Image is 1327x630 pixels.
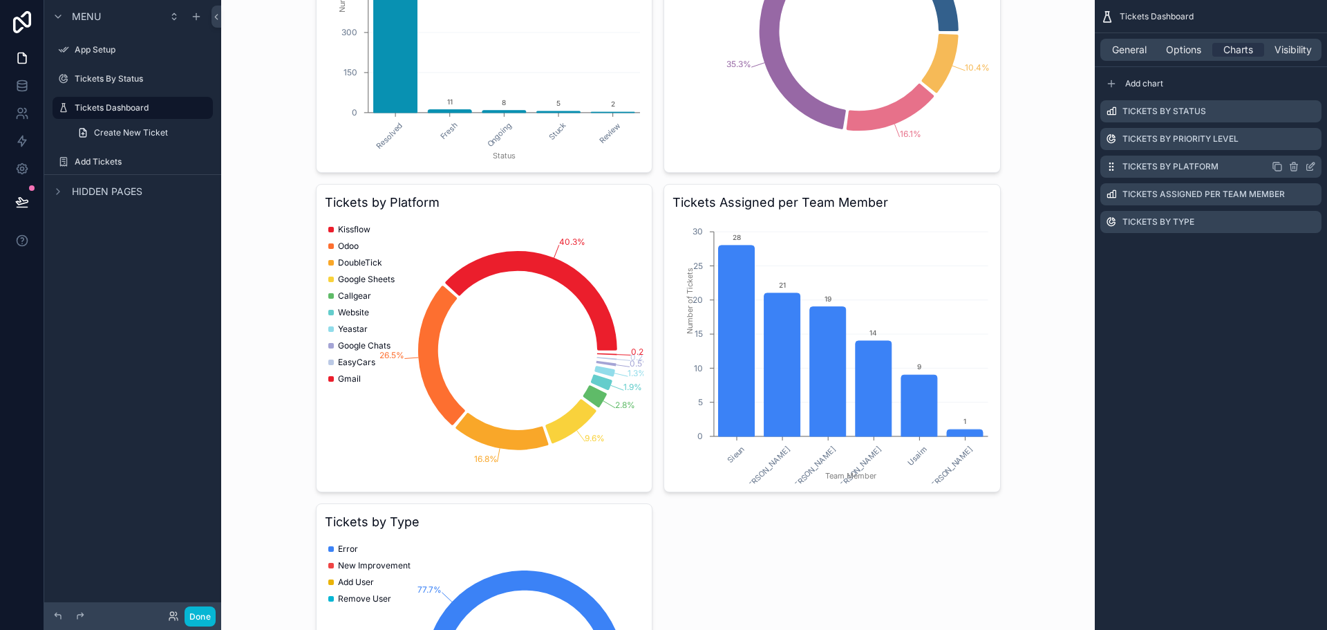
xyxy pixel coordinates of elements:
h3: Tickets Assigned per Team Member [672,193,992,212]
span: Website [338,307,369,318]
label: Add Tickets [75,156,210,167]
text: Fresh [438,121,459,142]
tspan: 15 [695,328,703,339]
text: Review [597,121,622,146]
label: Tickets by Type [1122,216,1194,228]
tspan: 26.5% [379,351,404,361]
tspan: 40.3% [559,237,585,247]
label: Tickets Assigned per Team Member [1122,189,1285,200]
label: Tickets by Status [1122,106,1206,117]
span: Gmail [338,373,361,385]
tspan: 0 [351,107,357,118]
tspan: 77.7% [417,584,442,595]
text: Resolved [374,121,404,151]
tspan: 1.9% [623,382,642,393]
span: Google Chats [338,340,390,351]
div: chart [325,218,644,483]
tspan: 2.8% [615,400,635,410]
tspan: 10 [694,363,703,373]
label: Tickets by priority level [1122,133,1239,145]
tspan: 9.6% [585,434,605,444]
tspan: 0.2% [630,353,651,363]
span: EasyCars [338,357,375,368]
span: Visibility [1274,43,1312,57]
span: Menu [72,10,101,24]
span: Charts [1223,43,1253,57]
span: Google Sheets [338,274,395,285]
tspan: Team Member [825,471,876,481]
span: Create New Ticket [94,127,168,138]
text: 5 [556,99,561,107]
text: 1 [963,417,966,425]
label: Tickets By Status [75,73,210,84]
label: Tickets Dashboard [75,102,205,113]
span: Options [1166,43,1201,57]
tspan: 30 [693,226,703,237]
text: 14 [869,328,877,337]
a: App Setup [53,39,213,61]
tspan: 0 [697,431,703,441]
tspan: 20 [693,295,703,305]
span: Yeastar [338,324,368,335]
h3: Tickets by Platform [325,193,644,212]
span: Hidden pages [72,185,142,198]
text: 9 [917,362,921,371]
h3: Tickets by Type [325,512,644,532]
text: 21 [779,281,786,289]
span: Tickets Dashboard [1120,11,1194,22]
text: Usaim [906,445,929,467]
div: chart [672,218,992,483]
text: Stuck [547,121,567,142]
a: Tickets By Status [53,68,213,90]
text: [PERSON_NAME] [923,445,975,496]
span: Error [338,544,358,555]
span: Remove User [338,593,391,604]
span: Add User [338,577,374,588]
tspan: 0.2% [631,347,652,358]
tspan: 35.3% [726,59,751,69]
text: 2 [611,100,615,108]
tspan: Number of Tickets [685,268,695,334]
a: Add Tickets [53,151,213,173]
a: Create New Ticket [69,122,213,144]
a: Tickets Dashboard [53,97,213,119]
text: 19 [825,295,831,303]
label: App Setup [75,44,210,55]
tspan: 10.4% [966,62,990,73]
tspan: 16.1% [900,129,921,139]
text: 28 [733,233,741,241]
text: [PERSON_NAME] [741,445,792,496]
button: Done [185,606,216,627]
span: Callgear [338,290,371,302]
span: Add chart [1125,78,1163,89]
tspan: 0.5% [630,359,650,369]
span: General [1112,43,1147,57]
tspan: 25 [693,261,703,271]
span: Kissflow [338,224,370,235]
tspan: 1.3% [628,369,646,379]
text: [PERSON_NAME] [832,445,883,496]
text: Sieun [726,445,746,465]
tspan: Status [493,151,516,161]
tspan: 300 [341,27,357,37]
tspan: 150 [343,67,357,77]
text: 8 [502,98,506,106]
tspan: 5 [698,397,703,407]
text: [PERSON_NAME] [787,445,838,496]
span: DoubleTick [338,257,382,268]
tspan: 16.8% [473,454,497,464]
span: New Improvement [338,560,411,571]
span: Odoo [338,241,359,252]
label: Tickets by Platform [1122,161,1218,172]
text: 11 [446,98,452,106]
text: Ongoing [485,121,514,149]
